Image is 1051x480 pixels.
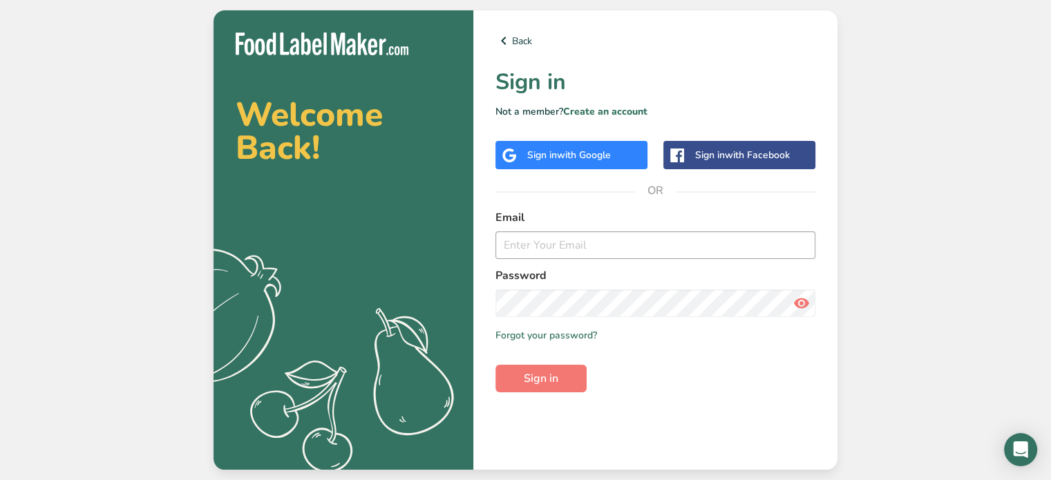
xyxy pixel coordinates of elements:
p: Not a member? [495,104,815,119]
div: Open Intercom Messenger [1004,433,1037,466]
div: Sign in [695,148,790,162]
img: Food Label Maker [236,32,408,55]
label: Password [495,267,815,284]
h1: Sign in [495,66,815,99]
a: Back [495,32,815,49]
span: OR [635,170,676,211]
button: Sign in [495,365,587,392]
span: Sign in [524,370,558,387]
span: with Facebook [725,148,790,162]
input: Enter Your Email [495,231,815,259]
a: Create an account [563,105,647,118]
label: Email [495,209,815,226]
span: with Google [557,148,611,162]
a: Forgot your password? [495,328,597,343]
h2: Welcome Back! [236,98,451,164]
div: Sign in [527,148,611,162]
